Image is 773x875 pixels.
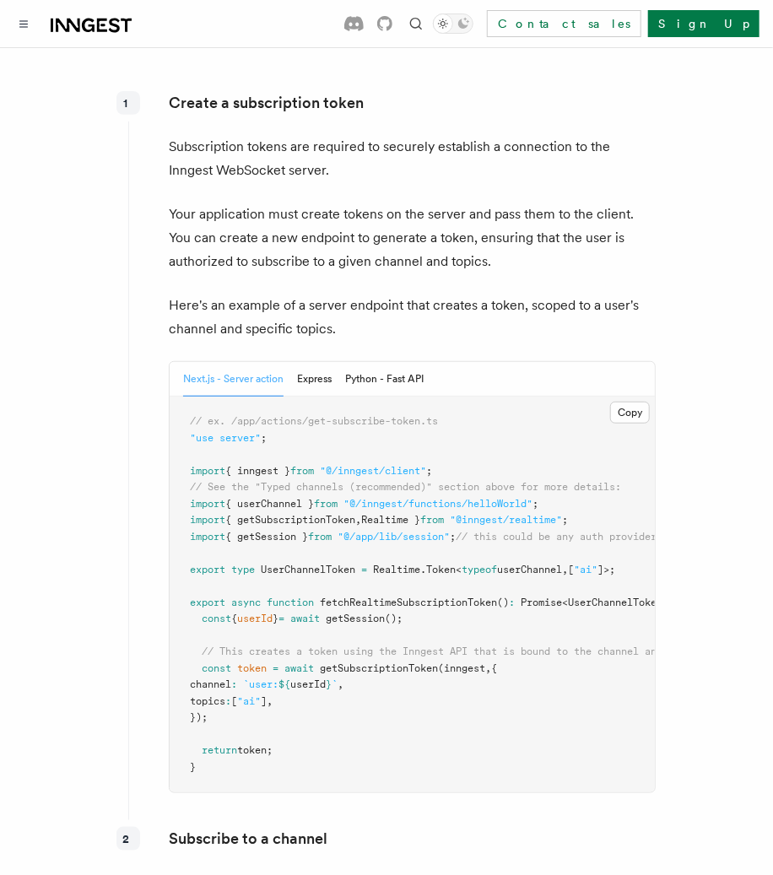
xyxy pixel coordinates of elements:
[438,662,485,674] span: (inngest
[355,514,361,526] span: ,
[190,432,261,444] span: "use server"
[231,564,255,575] span: type
[487,10,641,37] a: Contact sales
[497,597,509,608] span: ()
[450,531,456,543] span: ;
[169,135,656,182] p: Subscription tokens are required to securely establish a connection to the Inngest WebSocket server.
[462,564,497,575] span: typeof
[261,695,267,707] span: ]
[568,564,574,575] span: [
[320,662,438,674] span: getSubscriptionToken
[190,597,225,608] span: export
[190,465,225,477] span: import
[225,695,231,707] span: :
[190,498,225,510] span: import
[278,613,284,624] span: =
[373,564,420,575] span: Realtime
[562,514,568,526] span: ;
[190,514,225,526] span: import
[485,662,491,674] span: ,
[610,402,650,424] button: Copy
[225,531,308,543] span: { getSession }
[297,362,332,397] button: Express
[190,695,225,707] span: topics
[426,465,432,477] span: ;
[261,432,267,444] span: ;
[456,564,462,575] span: <
[190,531,225,543] span: import
[202,744,237,756] span: return
[231,613,237,624] span: {
[237,613,273,624] span: userId
[169,91,656,115] p: Create a subscription token
[14,14,34,34] button: Toggle navigation
[237,662,267,674] span: token
[345,362,424,397] button: Python - Fast API
[562,564,568,575] span: ,
[450,514,562,526] span: "@inngest/realtime"
[648,10,759,37] a: Sign Up
[190,761,196,773] span: }
[190,678,231,690] span: channel
[169,203,656,273] p: Your application must create tokens on the server and pass them to the client. You can create a n...
[338,531,450,543] span: "@/app/lib/session"
[267,695,273,707] span: ,
[326,678,332,690] span: }
[497,564,562,575] span: userChannel
[361,564,367,575] span: =
[190,415,438,427] span: // ex. /app/actions/get-subscribe-token.ts
[261,564,355,575] span: UserChannelToken
[491,662,497,674] span: {
[273,662,278,674] span: =
[320,465,426,477] span: "@/inngest/client"
[231,597,261,608] span: async
[278,678,290,690] span: ${
[225,465,290,477] span: { inngest }
[290,465,314,477] span: from
[202,662,231,674] span: const
[290,613,320,624] span: await
[237,744,273,756] span: token;
[456,531,657,543] span: // this could be any auth provider
[190,481,621,493] span: // See the "Typed channels (recommended)" section above for more details:
[562,597,568,608] span: <
[190,711,208,723] span: });
[597,564,615,575] span: ]>;
[273,613,278,624] span: }
[509,597,515,608] span: :
[308,531,332,543] span: from
[343,498,532,510] span: "@/inngest/functions/helloWorld"
[314,498,338,510] span: from
[426,564,456,575] span: Token
[361,514,420,526] span: Realtime }
[231,695,237,707] span: [
[116,827,140,851] div: 2
[243,678,278,690] span: `user:
[406,14,426,34] button: Find something...
[385,613,403,624] span: ();
[568,597,662,608] span: UserChannelToken
[574,564,597,575] span: "ai"
[225,498,314,510] span: { userChannel }
[420,514,444,526] span: from
[420,564,426,575] span: .
[116,91,140,115] div: 1
[225,514,355,526] span: { getSubscriptionToken
[231,678,237,690] span: :
[202,645,704,657] span: // This creates a token using the Inngest API that is bound to the channel and topic:
[338,678,343,690] span: ,
[320,597,497,608] span: fetchRealtimeSubscriptionToken
[532,498,538,510] span: ;
[169,294,656,341] p: Here's an example of a server endpoint that creates a token, scoped to a user's channel and speci...
[332,678,338,690] span: `
[237,695,261,707] span: "ai"
[267,597,314,608] span: function
[169,827,656,851] p: Subscribe to a channel
[290,678,326,690] span: userId
[183,362,284,397] button: Next.js - Server action
[521,597,562,608] span: Promise
[433,14,473,34] button: Toggle dark mode
[190,564,225,575] span: export
[202,613,231,624] span: const
[326,613,385,624] span: getSession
